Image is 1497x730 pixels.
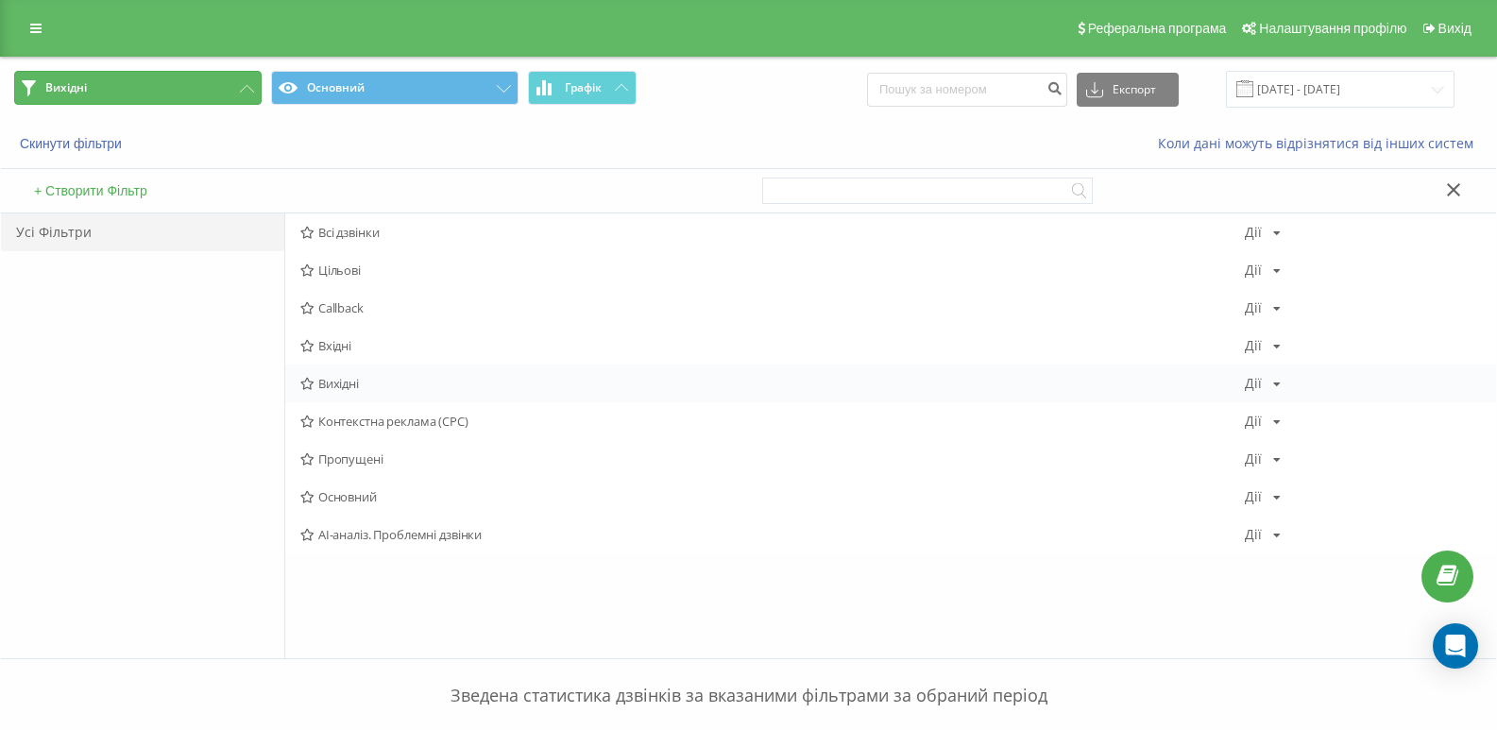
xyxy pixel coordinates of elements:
span: Основний [300,490,1245,503]
span: Реферальна програма [1088,21,1227,36]
div: Дії [1245,377,1262,390]
p: Зведена статистика дзвінків за вказаними фільтрами за обраний період [14,646,1483,708]
span: AI-аналіз. Проблемні дзвінки [300,528,1245,541]
span: Вихід [1438,21,1471,36]
span: Вихідні [300,377,1245,390]
div: Дії [1245,415,1262,428]
a: Коли дані можуть відрізнятися вiд інших систем [1158,134,1483,152]
button: Графік [528,71,637,105]
button: Експорт [1077,73,1179,107]
button: Скинути фільтри [14,135,131,152]
button: Закрити [1440,181,1468,201]
div: Дії [1245,263,1262,277]
div: Дії [1245,301,1262,314]
span: Всі дзвінки [300,226,1245,239]
button: Основний [271,71,519,105]
span: Пропущені [300,452,1245,466]
span: Вихідні [45,80,87,95]
div: Дії [1245,339,1262,352]
button: Вихідні [14,71,262,105]
div: Усі Фільтри [1,213,284,251]
div: Дії [1245,490,1262,503]
span: Цільові [300,263,1245,277]
span: Налаштування профілю [1259,21,1406,36]
button: + Створити Фільтр [28,182,153,199]
span: Контекстна реклама (CPC) [300,415,1245,428]
div: Дії [1245,452,1262,466]
div: Дії [1245,226,1262,239]
span: Графік [565,81,602,94]
span: Callback [300,301,1245,314]
div: Дії [1245,528,1262,541]
span: Вхідні [300,339,1245,352]
div: Open Intercom Messenger [1433,623,1478,669]
input: Пошук за номером [867,73,1067,107]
